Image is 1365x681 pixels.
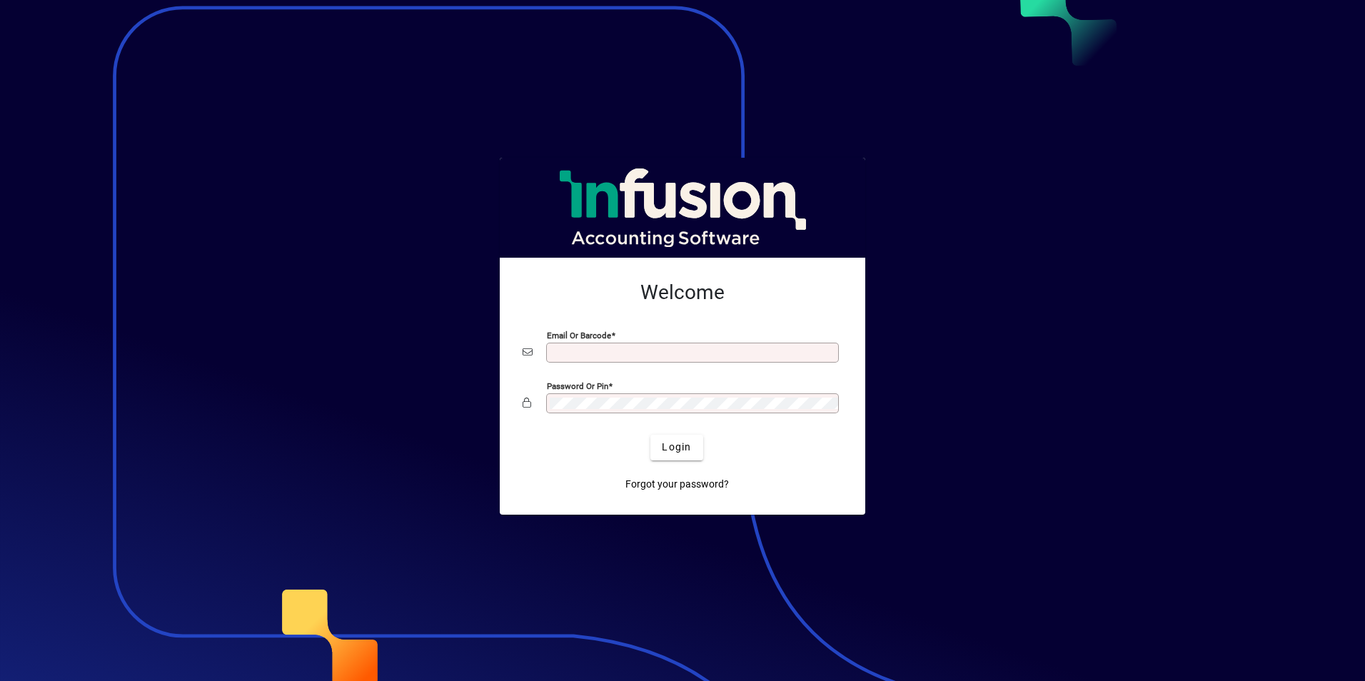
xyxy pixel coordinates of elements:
button: Login [650,435,702,460]
span: Forgot your password? [625,477,729,492]
a: Forgot your password? [620,472,735,498]
h2: Welcome [523,281,842,305]
mat-label: Email or Barcode [547,330,611,340]
span: Login [662,440,691,455]
mat-label: Password or Pin [547,380,608,390]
